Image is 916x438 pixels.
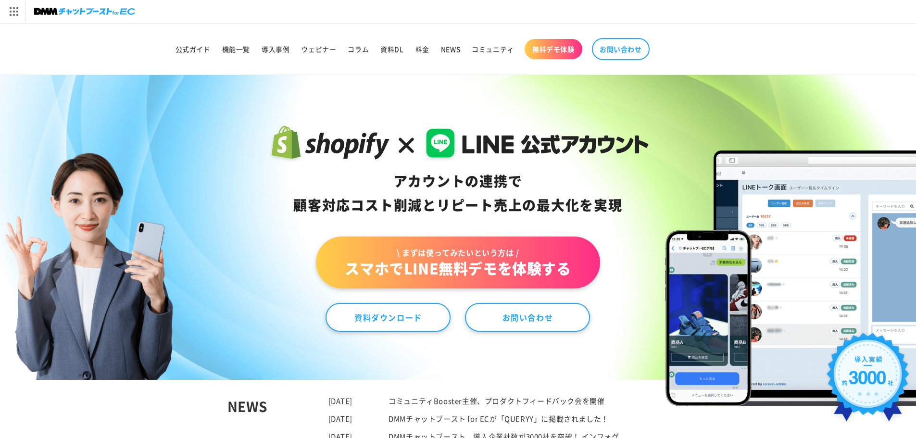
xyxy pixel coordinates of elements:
[375,39,409,59] a: 資料DL
[592,38,650,60] a: お問い合わせ
[525,39,582,59] a: 無料デモ体験
[316,237,600,288] a: \ まずは使ってみたいという方は /スマホでLINE無料デモを体験する
[435,39,466,59] a: NEWS
[176,45,211,53] span: 公式ガイド
[262,45,289,53] span: 導入事例
[389,396,604,406] a: コミュニティBooster主催、プロダクトフィードバック会を開催
[301,45,336,53] span: ウェビナー
[34,5,135,18] img: チャットブーストforEC
[472,45,514,53] span: コミュニティ
[441,45,460,53] span: NEWS
[1,1,25,22] img: サービス
[380,45,403,53] span: 資料DL
[295,39,342,59] a: ウェビナー
[267,169,649,217] div: アカウントの連携で 顧客対応コスト削減と リピート売上の 最大化を実現
[465,303,590,332] a: お問い合わせ
[389,413,609,424] a: DMMチャットブースト for ECが「QUERYY」に掲載されました！
[342,39,375,59] a: コラム
[326,303,451,332] a: 資料ダウンロード
[345,247,571,258] span: \ まずは使ってみたいという方は /
[328,396,353,406] time: [DATE]
[466,39,520,59] a: コミュニティ
[410,39,435,59] a: 料金
[256,39,295,59] a: 導入事例
[216,39,256,59] a: 機能一覧
[415,45,429,53] span: 料金
[822,328,914,433] img: 導入実績約3000社
[328,413,353,424] time: [DATE]
[532,45,575,53] span: 無料デモ体験
[170,39,216,59] a: 公式ガイド
[600,45,642,53] span: お問い合わせ
[348,45,369,53] span: コラム
[222,45,250,53] span: 機能一覧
